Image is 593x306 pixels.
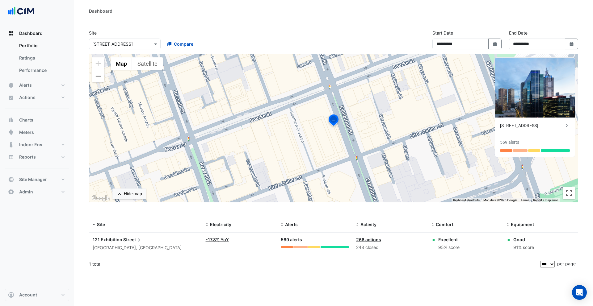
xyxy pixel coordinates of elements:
label: Start Date [432,30,453,36]
div: 95% score [438,244,460,251]
div: 91% score [513,244,534,251]
span: Alerts [285,222,298,227]
div: Open Intercom Messenger [572,285,587,300]
div: Hide map [124,191,142,197]
div: [STREET_ADDRESS] [500,122,564,129]
a: Click to see this area on Google Maps [90,194,111,202]
span: Compare [174,41,193,47]
app-icon: Site Manager [8,176,14,183]
a: Portfolio [14,39,69,52]
button: Dashboard [5,27,69,39]
button: Site Manager [5,173,69,186]
img: site-pin-selected.svg [327,114,340,128]
button: Actions [5,91,69,104]
button: Admin [5,186,69,198]
a: 266 actions [356,237,381,242]
fa-icon: Select Date [569,41,574,47]
button: Show street map [111,57,132,70]
div: [GEOGRAPHIC_DATA], [GEOGRAPHIC_DATA] [93,244,198,251]
button: Show satellite imagery [132,57,163,70]
span: 121 Exhibition [93,237,122,242]
span: Charts [19,117,33,123]
span: Site Manager [19,176,47,183]
div: Dashboard [5,39,69,79]
span: Actions [19,94,36,101]
fa-icon: Select Date [492,41,498,47]
app-icon: Actions [8,94,14,101]
span: Comfort [436,222,453,227]
button: Charts [5,114,69,126]
app-icon: Alerts [8,82,14,88]
app-icon: Charts [8,117,14,123]
span: Meters [19,129,34,135]
span: Account [19,292,37,298]
button: Meters [5,126,69,139]
button: Toggle fullscreen view [563,187,575,199]
div: 248 closed [356,244,424,251]
span: per page [557,261,576,266]
app-icon: Meters [8,129,14,135]
div: Excellent [438,236,460,243]
app-icon: Admin [8,189,14,195]
button: Indoor Env [5,139,69,151]
a: Report a map error [533,198,558,202]
span: Map data ©2025 Google [483,198,517,202]
img: Company Logo [7,5,35,17]
a: Performance [14,64,69,76]
div: Dashboard [89,8,112,14]
button: Compare [163,39,197,49]
span: Activity [360,222,376,227]
span: Admin [19,189,33,195]
app-icon: Indoor Env [8,142,14,148]
label: Site [89,30,97,36]
label: End Date [509,30,528,36]
img: Google [90,194,111,202]
a: -17.8% YoY [206,237,229,242]
div: Good [513,236,534,243]
span: Equipment [511,222,534,227]
button: Zoom out [92,70,104,82]
app-icon: Dashboard [8,30,14,36]
span: Alerts [19,82,32,88]
span: Street [123,236,142,243]
a: Terms (opens in new tab) [521,198,529,202]
a: Ratings [14,52,69,64]
span: Reports [19,154,36,160]
div: 1 total [89,256,539,272]
span: Site [97,222,105,227]
div: 569 alerts [500,139,519,146]
span: Electricity [210,222,231,227]
button: Zoom in [92,57,104,70]
button: Alerts [5,79,69,91]
button: Hide map [112,188,146,199]
app-icon: Reports [8,154,14,160]
div: 569 alerts [281,236,349,243]
img: 121 Exhibition Street [495,58,575,118]
button: Keyboard shortcuts [453,198,480,202]
span: Indoor Env [19,142,42,148]
span: Dashboard [19,30,43,36]
button: Account [5,289,69,301]
button: Reports [5,151,69,163]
